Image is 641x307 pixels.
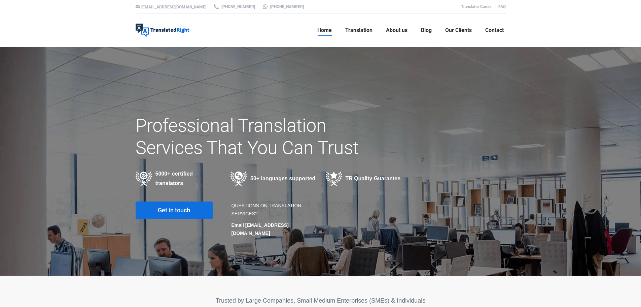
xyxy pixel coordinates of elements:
span: Our Clients [445,27,472,34]
span: Blog [421,27,432,34]
span: Translation [345,27,372,34]
strong: Email [EMAIL_ADDRESS][DOMAIN_NAME] [232,222,289,236]
a: Blog [419,20,434,41]
span: About us [386,27,407,34]
a: FAQ [498,4,506,9]
div: QUESTIONS ON TRANSLATION SERVICES? [232,202,314,237]
span: Contact [485,27,504,34]
img: Professional Certified Translators providing translation services in various industries in 50+ la... [136,172,152,186]
a: [EMAIL_ADDRESS][DOMAIN_NAME] [141,5,206,9]
div: 5000+ certified translators [136,169,221,188]
a: Contact [483,20,506,41]
a: Translation [343,20,375,41]
div: 50+ languages supported [230,172,316,186]
img: Translated Right [136,24,189,37]
a: Our Clients [443,20,474,41]
a: Translator Career [461,4,492,9]
a: [PHONE_NUMBER] [262,4,304,10]
div: TR Quality Guarantee [326,172,411,186]
span: Home [317,27,332,34]
a: Home [315,20,334,41]
a: Get in touch [136,202,213,219]
span: Get in touch [158,207,190,214]
h1: Professional Translation Services That You Can Trust [136,115,379,159]
a: About us [384,20,409,41]
a: [PHONE_NUMBER] [213,4,255,10]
